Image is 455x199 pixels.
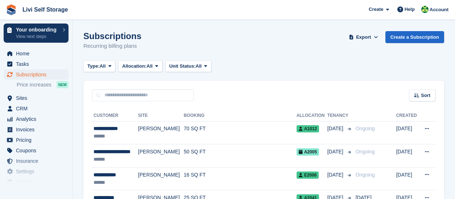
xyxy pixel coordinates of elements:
span: Home [16,48,59,59]
td: [DATE] [396,167,419,190]
button: Allocation: All [118,60,162,72]
span: Ongoing [356,126,375,131]
span: All [196,63,202,70]
span: A1012 [297,125,319,132]
a: menu [4,59,69,69]
span: Analytics [16,114,59,124]
span: E2006 [297,172,319,179]
span: CRM [16,103,59,114]
span: Settings [16,166,59,177]
p: Recurring billing plans [83,42,141,50]
span: Capital [16,177,59,187]
span: Sort [421,92,430,99]
td: 50 SQ FT [184,144,297,168]
button: Type: All [83,60,115,72]
span: Unit Status: [169,63,196,70]
p: Your onboarding [16,27,59,32]
th: Customer [92,110,138,122]
a: menu [4,114,69,124]
th: Allocation [297,110,327,122]
button: Unit Status: All [165,60,211,72]
span: Sites [16,93,59,103]
span: Type: [87,63,100,70]
span: Export [356,34,371,41]
span: Create [369,6,383,13]
span: Tasks [16,59,59,69]
a: menu [4,103,69,114]
a: menu [4,156,69,166]
button: Export [348,31,380,43]
h1: Subscriptions [83,31,141,41]
div: NEW [57,81,69,88]
a: menu [4,93,69,103]
img: Alex Handyside [421,6,429,13]
a: menu [4,177,69,187]
a: menu [4,135,69,145]
td: [PERSON_NAME] [138,121,184,144]
th: Created [396,110,419,122]
th: Tenancy [327,110,353,122]
span: Price increases [17,81,51,88]
span: Help [405,6,415,13]
span: [DATE] [327,171,345,179]
th: Site [138,110,184,122]
span: [DATE] [327,148,345,156]
span: Account [430,6,448,13]
td: 16 SQ FT [184,167,297,190]
td: [PERSON_NAME] [138,144,184,168]
span: Ongoing [356,172,375,178]
td: 70 SQ FT [184,121,297,144]
span: Ongoing [356,149,375,154]
td: [PERSON_NAME] [138,167,184,190]
p: View next steps [16,33,59,40]
span: Subscriptions [16,69,59,80]
span: All [146,63,153,70]
a: menu [4,48,69,59]
a: Livi Self Storage [20,4,71,16]
img: stora-icon-8386f47178a22dfd0bd8f6a31ec36ba5ce8667c1dd55bd0f319d3a0aa187defe.svg [6,4,17,15]
span: Allocation: [122,63,146,70]
span: All [100,63,106,70]
span: Pricing [16,135,59,145]
a: Your onboarding View next steps [4,24,69,43]
span: Coupons [16,145,59,156]
span: [DATE] [327,125,345,132]
a: Create a Subscription [385,31,444,43]
a: menu [4,166,69,177]
a: menu [4,69,69,80]
span: A2005 [297,148,319,156]
th: Booking [184,110,297,122]
a: Price increases NEW [17,81,69,89]
td: [DATE] [396,144,419,168]
span: Invoices [16,124,59,135]
span: Insurance [16,156,59,166]
td: [DATE] [396,121,419,144]
a: menu [4,145,69,156]
a: menu [4,124,69,135]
